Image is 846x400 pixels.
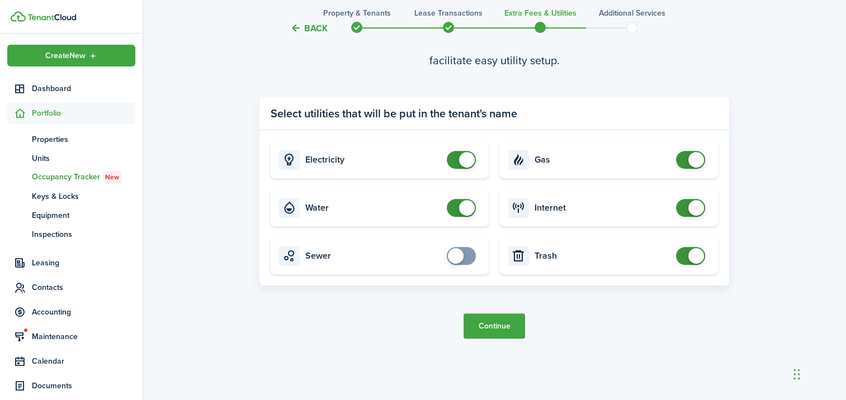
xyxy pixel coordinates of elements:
div: Drag [793,358,800,391]
a: Keys & Locks [7,187,135,206]
span: Maintenance [32,331,135,342]
a: Properties [7,130,135,149]
card-title: Electricity [305,155,441,165]
button: Open menu [7,45,135,66]
a: Occupancy TrackerNew [7,168,135,187]
h3: Lease Transactions [414,7,483,19]
span: Properties [32,134,135,145]
span: Units [32,153,135,164]
a: Dashboard [7,78,135,99]
span: Contacts [32,282,135,293]
span: Calendar [32,355,135,367]
img: TenantCloud [27,14,76,21]
button: Continue [464,313,525,339]
a: Equipment [7,206,135,225]
iframe: Chat Widget [790,346,846,400]
card-title: Sewer [305,251,441,261]
span: New [105,172,119,182]
h3: Extra fees & Utilities [504,7,576,19]
card-title: Gas [535,155,670,165]
span: Portfolio [32,107,135,119]
span: Create New [45,52,86,60]
span: Keys & Locks [32,191,135,202]
button: Back [290,22,328,34]
h3: Additional Services [599,7,665,19]
img: TenantCloud [11,11,26,22]
card-title: Internet [535,203,670,213]
card-title: Water [305,203,441,213]
span: Leasing [32,257,135,269]
card-title: Trash [535,251,670,261]
h3: Property & Tenants [323,7,391,19]
span: Occupancy Tracker [32,171,135,183]
span: Dashboard [32,83,135,94]
a: Inspections [7,225,135,244]
a: Units [7,149,135,168]
span: Accounting [32,306,135,318]
span: Inspections [32,228,135,240]
span: Documents [32,380,135,392]
span: Equipment [32,209,135,221]
panel-main-title: Select utilities that will be put in the tenant's name [271,105,517,122]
